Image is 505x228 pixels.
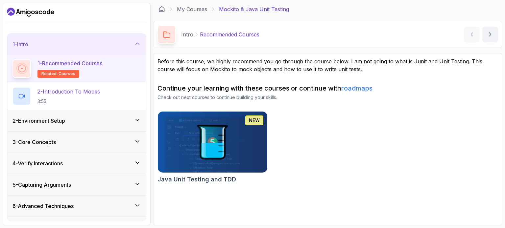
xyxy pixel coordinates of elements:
[158,112,267,173] img: Java Unit Testing and TDD card
[482,27,498,42] button: next content
[157,175,236,184] h2: Java Unit Testing and TDD
[464,187,505,218] iframe: chat widget
[181,31,193,38] p: Intro
[158,6,165,12] a: Dashboard
[177,5,207,13] a: My Courses
[12,40,28,48] h3: 1 - Intro
[464,27,480,42] button: previous content
[249,117,260,124] p: NEW
[341,84,373,92] a: roadmaps
[200,31,259,38] p: Recommended Courses
[37,88,100,95] p: 2 - Introduction To Mocks
[41,71,75,76] span: related-courses
[7,153,146,174] button: 4-Verify Interactions
[157,94,498,101] p: Check out next courses to continue building your skills.
[12,59,141,78] button: 1-Recommended Coursesrelated-courses
[7,196,146,217] button: 6-Advanced Techniques
[12,138,56,146] h3: 3 - Core Concepts
[12,159,63,167] h3: 4 - Verify Interactions
[157,84,498,93] h2: Continue your learning with these courses or continue with
[219,5,289,13] p: Mockito & Java Unit Testing
[12,202,74,210] h3: 6 - Advanced Techniques
[157,57,498,73] p: Before this course, we highly recommend you go through the course below. I am not going to what i...
[7,132,146,153] button: 3-Core Concepts
[12,117,65,125] h3: 2 - Environment Setup
[7,7,54,17] a: Dashboard
[37,59,102,67] p: 1 - Recommended Courses
[37,98,100,105] p: 3:55
[157,111,268,184] a: Java Unit Testing and TDD cardNEWJava Unit Testing and TDD
[12,87,141,105] button: 2-Introduction To Mocks3:55
[12,181,71,189] h3: 5 - Capturing Arguments
[7,174,146,195] button: 5-Capturing Arguments
[7,110,146,131] button: 2-Environment Setup
[7,34,146,55] button: 1-Intro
